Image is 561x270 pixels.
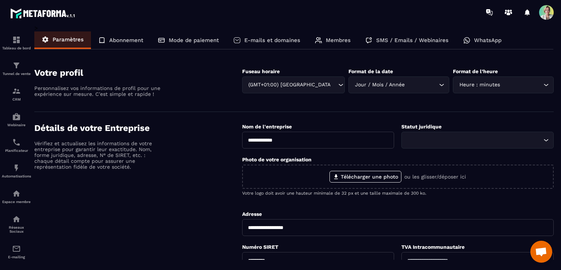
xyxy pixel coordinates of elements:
[2,81,31,107] a: formationformationCRM
[2,149,31,153] p: Planificateur
[2,132,31,158] a: schedulerschedulerPlanificateur
[401,132,554,149] div: Search for option
[401,124,442,130] label: Statut juridique
[12,35,21,44] img: formation
[2,123,31,127] p: Webinaire
[404,174,466,180] p: ou les glisser/déposer ici
[12,138,21,147] img: scheduler
[12,244,21,253] img: email
[242,244,278,250] label: Numéro SIRET
[109,37,143,44] p: Abonnement
[242,191,554,196] p: Votre logo doit avoir une hauteur minimale de 32 px et une taille maximale de 300 ko.
[329,171,401,183] label: Télécharger une photo
[34,140,162,170] p: Vérifiez et actualisez les informations de votre entreprise pour garantir leur exactitude. Nom, f...
[453,68,498,74] label: Format de l’heure
[12,164,21,172] img: automations
[2,174,31,178] p: Automatisations
[2,200,31,204] p: Espace membre
[12,112,21,121] img: automations
[406,81,437,89] input: Search for option
[2,107,31,132] a: automationsautomationsWebinaire
[453,76,554,93] div: Search for option
[242,68,280,74] label: Fuseau horaire
[34,85,162,97] p: Personnalisez vos informations de profil pour une expérience sur mesure. C'est simple et rapide !
[2,239,31,265] a: emailemailE-mailing
[244,37,300,44] p: E-mails et domaines
[2,46,31,50] p: Tableau de bord
[12,215,21,224] img: social-network
[2,56,31,81] a: formationformationTunnel de vente
[10,7,76,20] img: logo
[2,225,31,233] p: Réseaux Sociaux
[242,157,312,162] label: Photo de votre organisation
[348,76,449,93] div: Search for option
[2,72,31,76] p: Tunnel de vente
[12,87,21,95] img: formation
[326,37,351,44] p: Membres
[2,255,31,259] p: E-mailing
[2,158,31,184] a: automationsautomationsAutomatisations
[2,30,31,56] a: formationformationTableau de bord
[501,81,542,89] input: Search for option
[242,211,262,217] label: Adresse
[12,189,21,198] img: automations
[401,244,465,250] label: TVA Intracommunautaire
[53,36,84,43] p: Paramètres
[458,81,501,89] span: Heure : minutes
[247,81,331,89] span: (GMT+01:00) [GEOGRAPHIC_DATA]
[353,81,406,89] span: Jour / Mois / Année
[2,97,31,101] p: CRM
[2,209,31,239] a: social-networksocial-networkRéseaux Sociaux
[34,68,242,78] h4: Votre profil
[348,68,393,74] label: Format de la date
[242,124,292,130] label: Nom de l'entreprise
[474,37,501,44] p: WhatsApp
[169,37,219,44] p: Mode de paiement
[376,37,449,44] p: SMS / Emails / Webinaires
[331,81,336,89] input: Search for option
[12,61,21,70] img: formation
[242,76,345,93] div: Search for option
[34,123,242,133] h4: Détails de votre Entreprise
[2,184,31,209] a: automationsautomationsEspace membre
[406,136,542,144] input: Search for option
[530,241,552,263] a: Ouvrir le chat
